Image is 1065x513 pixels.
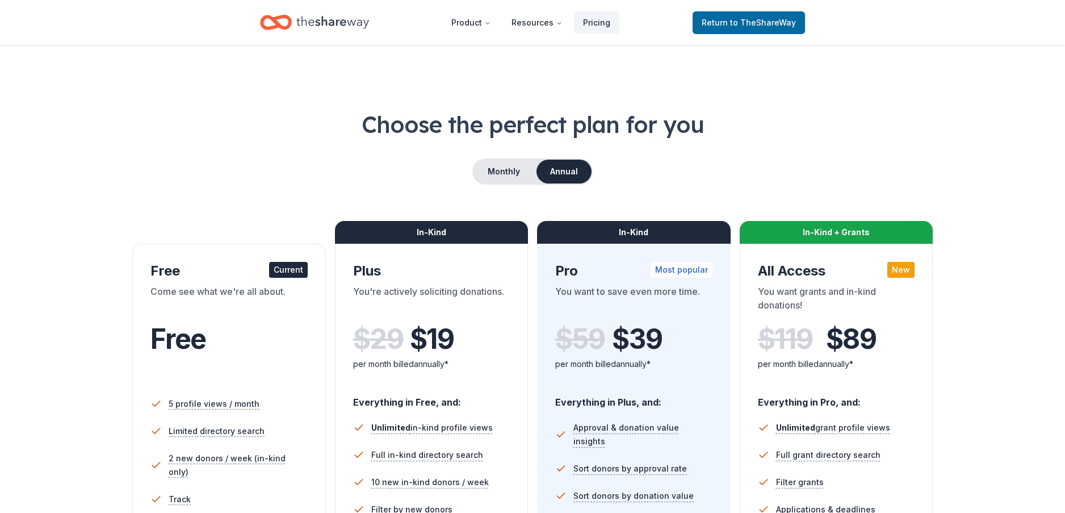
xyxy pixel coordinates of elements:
div: per month billed annually* [353,357,510,371]
div: per month billed annually* [758,357,915,371]
div: Current [269,262,308,278]
div: You want to save even more time. [555,285,712,316]
div: All Access [758,262,915,280]
div: In-Kind + Grants [740,221,933,244]
span: Filter grants [776,476,824,489]
span: Track [169,493,191,506]
span: Return [702,16,796,30]
a: Pricing [574,11,619,34]
span: $ 89 [826,323,877,355]
span: $ 19 [410,323,454,355]
span: Limited directory search [169,424,265,438]
div: Pro [555,262,712,280]
span: Approval & donation value insights [573,421,712,448]
a: Home [260,9,369,36]
div: Most popular [651,262,712,278]
button: Resources [502,11,572,34]
span: 5 profile views / month [169,397,259,411]
div: Come see what we're all about. [150,285,308,316]
span: Full in-kind directory search [371,448,483,462]
span: Sort donors by donation value [573,489,694,503]
button: Monthly [473,160,534,183]
a: Returnto TheShareWay [693,11,805,34]
span: grant profile views [776,423,890,432]
nav: Main [442,9,619,36]
span: $ 39 [612,323,662,355]
div: Free [150,262,308,280]
span: to TheShareWay [730,18,796,27]
span: Unlimited [776,423,815,432]
span: Sort donors by approval rate [573,462,687,476]
div: Plus [353,262,510,280]
div: In-Kind [537,221,731,244]
div: per month billed annually* [555,357,712,371]
div: Everything in Free, and: [353,386,510,410]
button: Annual [536,160,592,183]
span: 2 new donors / week (in-kind only) [169,452,308,479]
div: You want grants and in-kind donations! [758,285,915,316]
div: In-Kind [335,221,529,244]
div: You're actively soliciting donations. [353,285,510,316]
span: 10 new in-kind donors / week [371,476,489,489]
span: Free [150,322,206,356]
span: Unlimited [371,423,410,432]
h1: Choose the perfect plan for you [45,109,1020,140]
div: Everything in Plus, and: [555,386,712,410]
span: in-kind profile views [371,423,493,432]
div: Everything in Pro, and: [758,386,915,410]
span: Full grant directory search [776,448,880,462]
div: New [887,262,915,278]
button: Product [442,11,500,34]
